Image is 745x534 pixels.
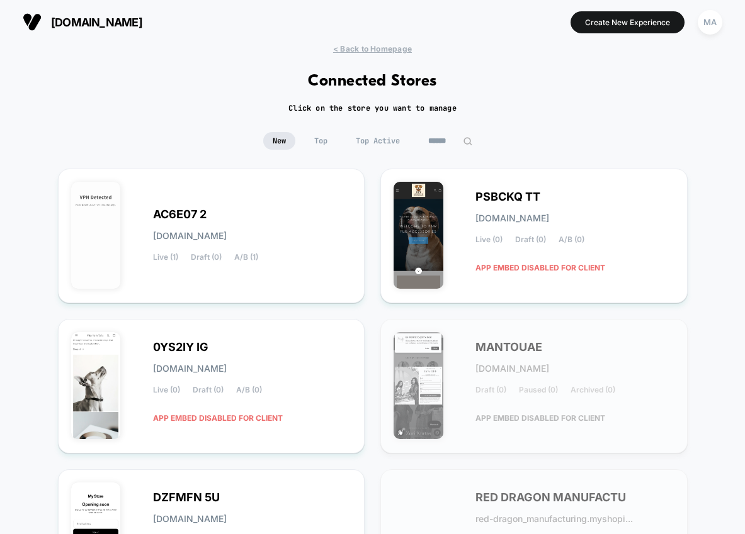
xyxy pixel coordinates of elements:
span: Draft (0) [191,253,222,262]
span: Top Active [346,132,409,150]
span: Top [305,132,337,150]
span: New [263,132,295,150]
img: MANTOUAE [394,332,443,439]
span: DZFMFN 5U [153,493,220,502]
span: RED DRAGON MANUFACTU [475,493,626,502]
button: Create New Experience [571,11,685,33]
span: [DOMAIN_NAME] [153,515,227,523]
span: [DOMAIN_NAME] [153,231,227,240]
span: AC6E07 2 [153,210,207,219]
span: PSBCKQ TT [475,192,540,201]
h2: Click on the store you want to manage [288,103,457,113]
span: MANTOUAE [475,343,542,352]
img: PSBCKQ_TT [394,182,443,289]
span: APP EMBED DISABLED FOR CLIENT [153,407,283,429]
span: Draft (0) [515,235,546,244]
img: edit [463,136,472,146]
span: Paused (0) [519,386,558,394]
span: APP EMBED DISABLED FOR CLIENT [475,257,605,279]
div: MA [698,10,722,35]
img: AC6E07_2 [71,182,121,289]
span: A/B (0) [559,235,584,244]
span: [DOMAIN_NAME] [475,364,549,373]
span: A/B (0) [236,386,262,394]
span: Live (0) [153,386,180,394]
span: Draft (0) [475,386,506,394]
span: A/B (1) [234,253,258,262]
span: APP EMBED DISABLED FOR CLIENT [475,407,605,429]
span: [DOMAIN_NAME] [51,16,142,29]
span: Live (0) [475,235,503,244]
span: [DOMAIN_NAME] [475,214,549,223]
h1: Connected Stores [308,72,437,91]
span: Archived (0) [571,386,615,394]
img: 0YS2IY_IG [71,332,121,439]
span: 0YS2IY IG [153,343,208,352]
span: Draft (0) [193,386,224,394]
span: Live (1) [153,253,178,262]
button: [DOMAIN_NAME] [19,12,146,32]
img: Visually logo [23,13,42,31]
button: MA [694,9,726,35]
span: red-dragon_manufacturing.myshopi... [475,515,633,523]
span: [DOMAIN_NAME] [153,364,227,373]
span: < Back to Homepage [333,44,412,53]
